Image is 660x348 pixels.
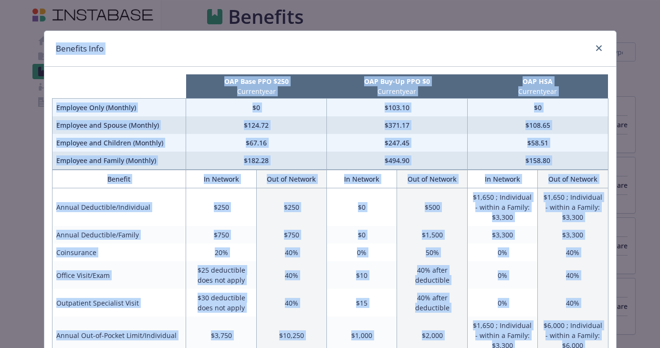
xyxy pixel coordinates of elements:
p: Current year [469,86,606,96]
td: $10 [327,261,397,289]
td: $1,500 [397,226,467,244]
td: Coinsurance [52,244,186,261]
td: 20% [186,244,256,261]
td: $1,650 ; Individual - within a Family: $3,300 [538,188,608,226]
td: $750 [256,226,326,244]
td: 40% after deductible [397,261,467,289]
td: 0% [467,261,537,289]
h1: Benefits Info [56,42,104,55]
td: Outpatient Specialist Visit [52,289,186,317]
th: In Network [467,170,537,188]
th: In Network [186,170,256,188]
td: $250 [256,188,326,226]
p: OAP HSA [469,76,606,86]
td: $108.65 [467,116,608,134]
p: OAP Buy-Up PPO $0 [329,76,466,86]
th: intentionally left blank [52,74,186,99]
td: $3,300 [467,226,537,244]
td: $25 deductible does not apply [186,261,256,289]
td: $0 [186,99,327,117]
td: $371.17 [327,116,468,134]
td: 0% [327,244,397,261]
td: $30 deductible does not apply [186,289,256,317]
th: Benefit [52,170,186,188]
td: 40% [538,261,608,289]
td: $500 [397,188,467,226]
td: Annual Deductible/Family [52,226,186,244]
a: close [593,42,605,54]
td: $58.51 [467,134,608,152]
td: $250 [186,188,256,226]
td: Annual Deductible/Individual [52,188,186,226]
td: $0 [327,188,397,226]
td: Employee and Family (Monthly) [52,152,186,170]
td: 40% [256,289,326,317]
td: $67.16 [186,134,327,152]
td: Office Visit/Exam [52,261,186,289]
td: $3,300 [538,226,608,244]
th: Out of Network [538,170,608,188]
td: 0% [467,289,537,317]
td: $750 [186,226,256,244]
td: Employee Only (Monthly) [52,99,186,117]
td: Employee and Children (Monthly) [52,134,186,152]
td: $1,650 ; Individual - within a Family: $3,300 [467,188,537,226]
p: Current year [188,86,325,96]
p: OAP Base PPO $250 [188,76,325,86]
th: Out of Network [256,170,326,188]
td: $103.10 [327,99,468,117]
td: Employee and Spouse (Monthly) [52,116,186,134]
td: 0% [467,244,537,261]
th: In Network [327,170,397,188]
td: $182.28 [186,152,327,170]
td: 40% after deductible [397,289,467,317]
td: 40% [538,289,608,317]
td: 40% [538,244,608,261]
td: $124.72 [186,116,327,134]
td: $0 [467,99,608,117]
td: $0 [327,226,397,244]
p: Current year [329,86,466,96]
td: $247.45 [327,134,468,152]
td: 40% [256,244,326,261]
td: $15 [327,289,397,317]
td: $158.80 [467,152,608,170]
th: Out of Network [397,170,467,188]
td: 40% [256,261,326,289]
td: 50% [397,244,467,261]
td: $494.90 [327,152,468,170]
